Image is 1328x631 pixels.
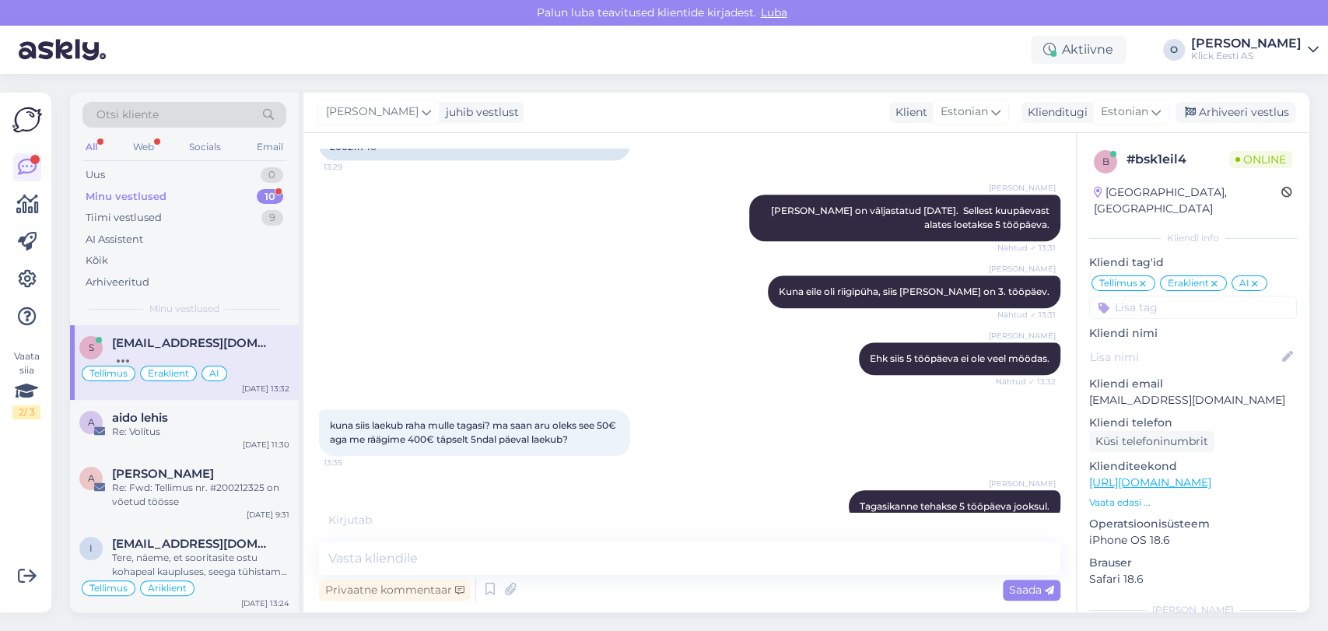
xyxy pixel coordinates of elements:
span: A [88,472,95,484]
span: [PERSON_NAME] [989,182,1056,194]
div: Web [130,137,157,157]
div: Klient [889,104,927,121]
div: [DATE] 9:31 [247,509,289,521]
span: AI [1239,279,1249,288]
div: Tere, näeme, et sooritasite ostu kohapeal kaupluses, seega tühistame epoe tellimuse ära. [112,551,289,579]
span: Tellimus [89,369,128,378]
span: AI [209,369,219,378]
div: Aktiivne [1031,36,1126,64]
span: Eraklient [1168,279,1209,288]
div: Socials [186,137,224,157]
div: [DATE] 13:32 [242,383,289,394]
div: 0 [261,167,283,183]
span: Online [1229,151,1292,168]
p: Klienditeekond [1089,458,1297,475]
span: Annemari Oherd [112,467,214,481]
p: Operatsioonisüsteem [1089,516,1297,532]
span: b [1102,156,1109,167]
div: [DATE] 13:24 [241,598,289,609]
span: Estonian [941,103,988,121]
p: Kliendi tag'id [1089,254,1297,271]
div: Küsi telefoninumbrit [1089,431,1214,452]
div: Tiimi vestlused [86,210,162,226]
span: Tagasikanne tehakse 5 tööpäeva jooksul. [860,500,1049,512]
p: [EMAIL_ADDRESS][DOMAIN_NAME] [1089,392,1297,408]
div: 9 [261,210,283,226]
div: Klienditugi [1021,104,1088,121]
div: Kõik [86,253,108,268]
div: Privaatne kommentaar [319,580,471,601]
p: iPhone OS 18.6 [1089,532,1297,549]
div: Arhiveeri vestlus [1176,102,1295,123]
span: Ehk siis 5 tööpäeva ei ole veel möödas. [870,352,1049,364]
div: Minu vestlused [86,189,166,205]
input: Lisa nimi [1090,349,1279,366]
p: Kliendi nimi [1089,325,1297,342]
span: Äriklient [148,584,187,593]
span: a [88,416,95,428]
div: [GEOGRAPHIC_DATA], [GEOGRAPHIC_DATA] [1094,184,1281,217]
div: [PERSON_NAME] [1191,37,1302,50]
span: [PERSON_NAME] [326,103,419,121]
span: info@etselekter.ee [112,537,274,551]
div: juhib vestlust [440,104,519,121]
span: . [372,513,374,527]
div: AI Assistent [86,232,143,247]
span: [PERSON_NAME] [989,330,1056,342]
span: Nähtud ✓ 13:31 [997,309,1056,321]
span: s [89,342,94,353]
div: Arhiveeritud [86,275,149,290]
span: i [89,542,93,554]
div: Re: Volitus [112,425,289,439]
span: Tellimus [89,584,128,593]
span: [PERSON_NAME] [989,478,1056,489]
span: aido lehis [112,411,168,425]
span: Estonian [1101,103,1148,121]
span: Tellimus [1099,279,1137,288]
div: [PERSON_NAME] [1089,603,1297,617]
span: Minu vestlused [149,302,219,316]
span: 13:29 [324,161,382,173]
p: Kliendi telefon [1089,415,1297,431]
span: Otsi kliente [96,107,159,123]
div: 10 [257,189,283,205]
div: 2 / 3 [12,405,40,419]
p: Vaata edasi ... [1089,496,1297,510]
div: # bsk1eil4 [1127,150,1229,169]
span: Saada [1009,583,1054,597]
div: Email [254,137,286,157]
span: [PERSON_NAME] on väljastatud [DATE]. Sellest kuupäevast alates loetakse 5 tööpäeva. [771,205,1052,230]
span: Luba [756,5,792,19]
div: O [1163,39,1185,61]
div: Kliendi info [1089,231,1297,245]
div: Kirjutab [319,512,1060,528]
a: [PERSON_NAME]Klick Eesti AS [1191,37,1319,62]
span: 13:35 [324,457,382,468]
input: Lisa tag [1089,296,1297,319]
p: Kliendi email [1089,376,1297,392]
span: Eraklient [148,369,189,378]
span: Nähtud ✓ 13:32 [996,376,1056,387]
img: Askly Logo [12,105,42,135]
div: [DATE] 11:30 [243,439,289,450]
a: [URL][DOMAIN_NAME] [1089,475,1211,489]
div: Uus [86,167,105,183]
div: Klick Eesti AS [1191,50,1302,62]
span: Nähtud ✓ 13:31 [997,242,1056,254]
p: Safari 18.6 [1089,571,1297,587]
span: kuna siis laekub raha mulle tagasi? ma saan aru oleks see 50€ aga me räägime 400€ täpselt 5ndal p... [330,419,618,445]
div: Re: Fwd: Tellimus nr. #200212325 on võetud töösse [112,481,289,509]
p: Brauser [1089,555,1297,571]
div: All [82,137,100,157]
div: Vaata siia [12,349,40,419]
span: Kuna eile oli riigipüha, siis [PERSON_NAME] on 3. tööpäev. [779,286,1049,297]
span: [PERSON_NAME] [989,263,1056,275]
span: siimkurs1@gmail.com [112,336,274,350]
